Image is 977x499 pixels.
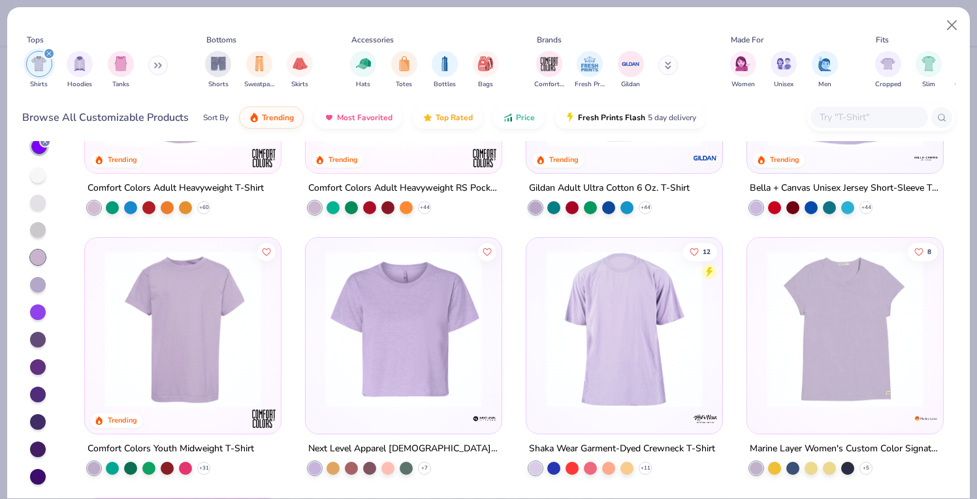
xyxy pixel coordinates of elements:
span: Shirts [30,80,48,89]
span: Fresh Prints [575,80,605,89]
button: filter button [812,51,838,89]
div: Gildan Adult Ultra Cotton 6 Oz. T-Shirt [529,180,690,197]
span: Cropped [875,80,901,89]
span: Bags [478,80,493,89]
button: filter button [534,51,564,89]
button: filter button [916,51,942,89]
div: filter for Bottles [432,51,458,89]
div: filter for Unisex [771,51,797,89]
div: Comfort Colors Adult Heavyweight RS Pocket T-Shirt [308,180,499,197]
button: Like [478,242,496,261]
img: Bella + Canvas logo [912,145,938,171]
img: Gildan logo [692,145,718,171]
img: Shirts Image [31,56,46,71]
img: Shaka Wear logo [692,405,718,431]
div: filter for Men [812,51,838,89]
button: filter button [730,51,756,89]
button: Like [908,242,938,261]
button: filter button [350,51,376,89]
button: Top Rated [413,106,483,129]
img: Gildan Image [621,54,641,74]
img: flash.gif [565,112,575,123]
div: Fits [876,34,889,46]
span: + 60 [199,204,209,212]
button: Like [683,242,717,261]
span: Skirts [291,80,308,89]
img: Bottles Image [438,56,452,71]
span: Hats [356,80,370,89]
div: Browse All Customizable Products [22,110,189,125]
img: Comfort Colors logo [251,145,277,171]
span: Price [516,112,535,123]
div: filter for Hoodies [67,51,93,89]
span: Slim [922,80,935,89]
span: Shorts [208,80,229,89]
img: Women Image [735,56,750,71]
img: 73c5c56f-2674-4c23-97f4-39d610bd7643 [98,251,268,408]
span: Sweatpants [244,80,274,89]
input: Try "T-Shirt" [818,110,919,125]
span: + 44 [861,204,871,212]
div: filter for Sweatpants [244,51,274,89]
span: Hoodies [67,80,92,89]
img: Slim Image [921,56,936,71]
div: Sort By [203,112,229,123]
img: Cropped Image [880,56,895,71]
button: filter button [575,51,605,89]
div: filter for Shorts [205,51,231,89]
img: 583113cf-072c-4753-8dab-41825698ac11 [539,251,709,408]
img: Hoodies Image [72,56,87,71]
button: filter button [108,51,134,89]
span: + 44 [420,204,430,212]
div: filter for Women [730,51,756,89]
span: Tanks [112,80,129,89]
img: TopRated.gif [423,112,433,123]
img: 6464f579-a528-4173-aa62-3273ac8ed486 [319,251,488,408]
img: Tanks Image [114,56,128,71]
button: filter button [67,51,93,89]
div: filter for Gildan [618,51,644,89]
div: Made For [731,34,763,46]
span: Fresh Prints Flash [578,112,645,123]
div: Next Level Apparel [DEMOGRAPHIC_DATA]' Festival Cali Crop T-Shirt [308,440,499,457]
span: + 44 [640,204,650,212]
div: filter for Cropped [875,51,901,89]
div: Comfort Colors Adult Heavyweight T-Shirt [88,180,264,197]
div: filter for Totes [391,51,417,89]
div: Tops [27,34,44,46]
img: Shorts Image [211,56,226,71]
img: Comfort Colors Image [539,54,559,74]
div: filter for Shirts [26,51,52,89]
span: 12 [703,248,711,255]
span: 8 [927,248,931,255]
span: + 7 [421,464,428,472]
div: Bella + Canvas Unisex Jersey Short-Sleeve T-Shirt [750,180,940,197]
img: Comfort Colors logo [251,405,277,431]
button: Close [940,13,965,38]
img: Comfort Colors logo [472,145,498,171]
img: Next Level Apparel logo [472,405,498,431]
span: Bottles [434,80,456,89]
button: Fresh Prints Flash5 day delivery [555,106,706,129]
img: Hats Image [356,56,371,71]
img: Marine Layer logo [912,405,938,431]
button: Trending [239,106,304,129]
img: 49cb7427-177b-4f80-a221-754ee2fe1304 [709,251,878,408]
div: Accessories [351,34,394,46]
img: Men Image [818,56,832,71]
img: Bags Image [478,56,492,71]
div: Shaka Wear Garment-Dyed Crewneck T-Shirt [529,440,715,457]
div: filter for Skirts [287,51,313,89]
button: filter button [432,51,458,89]
span: Comfort Colors [534,80,564,89]
div: Bottoms [206,34,236,46]
span: Men [818,80,831,89]
button: filter button [473,51,499,89]
div: Comfort Colors Youth Midweight T-Shirt [88,440,254,457]
div: filter for Fresh Prints [575,51,605,89]
img: Skirts Image [293,56,308,71]
button: Like [258,242,276,261]
img: 5d4880e2-ce1e-4799-a1d0-992530d7b6cd [760,251,930,408]
span: + 5 [863,464,869,472]
div: filter for Slim [916,51,942,89]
